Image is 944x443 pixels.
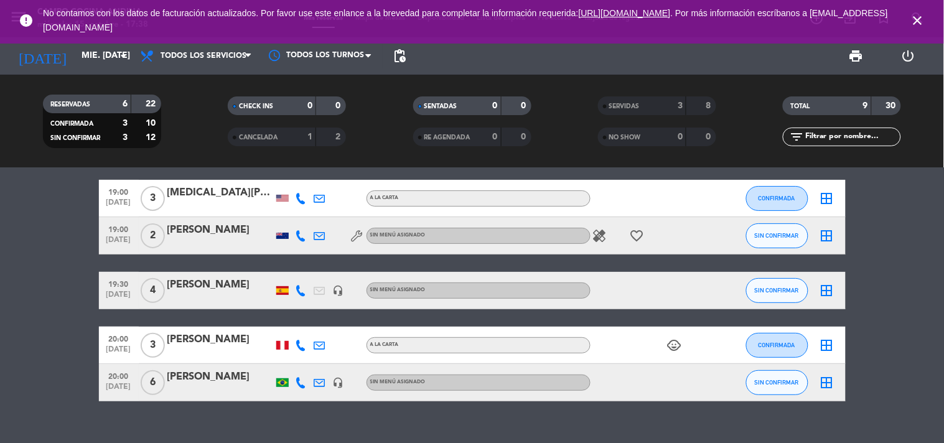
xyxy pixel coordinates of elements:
[820,228,834,243] i: border_all
[19,13,34,28] i: error
[901,49,916,63] i: power_settings_new
[667,338,682,353] i: child_care
[849,49,864,63] span: print
[820,191,834,206] i: border_all
[746,333,808,358] button: CONFIRMADA
[141,223,165,248] span: 2
[886,101,899,110] strong: 30
[123,100,128,108] strong: 6
[161,52,246,60] span: Todos los servicios
[103,184,134,198] span: 19:00
[493,133,498,141] strong: 0
[103,276,134,291] span: 19:30
[493,101,498,110] strong: 0
[103,383,134,397] span: [DATE]
[370,342,399,347] span: A la carta
[239,103,273,110] span: CHECK INS
[755,379,799,386] span: SIN CONFIRMAR
[863,101,868,110] strong: 9
[103,198,134,213] span: [DATE]
[333,285,344,296] i: headset_mic
[141,278,165,303] span: 4
[146,100,158,108] strong: 22
[746,278,808,303] button: SIN CONFIRMAR
[746,186,808,211] button: CONFIRMADA
[759,195,795,202] span: CONFIRMADA
[579,8,671,18] a: [URL][DOMAIN_NAME]
[103,368,134,383] span: 20:00
[755,287,799,294] span: SIN CONFIRMAR
[755,232,799,239] span: SIN CONFIRMAR
[333,377,344,388] i: headset_mic
[609,134,641,141] span: NO SHOW
[678,133,683,141] strong: 0
[706,133,713,141] strong: 0
[167,332,273,348] div: [PERSON_NAME]
[521,133,528,141] strong: 0
[392,49,407,63] span: pending_actions
[820,283,834,298] i: border_all
[103,222,134,236] span: 19:00
[167,277,273,293] div: [PERSON_NAME]
[103,331,134,345] span: 20:00
[790,103,810,110] span: TOTAL
[336,133,343,141] strong: 2
[146,119,158,128] strong: 10
[146,133,158,142] strong: 12
[167,222,273,238] div: [PERSON_NAME]
[103,236,134,250] span: [DATE]
[910,13,925,28] i: close
[141,333,165,358] span: 3
[706,101,713,110] strong: 8
[307,133,312,141] strong: 1
[630,228,645,243] i: favorite_border
[746,223,808,248] button: SIN CONFIRMAR
[521,101,528,110] strong: 0
[882,37,935,75] div: LOG OUT
[167,369,273,385] div: [PERSON_NAME]
[116,49,131,63] i: arrow_drop_down
[804,130,900,144] input: Filtrar por nombre...
[789,129,804,144] i: filter_list
[50,135,100,141] span: SIN CONFIRMAR
[103,345,134,360] span: [DATE]
[678,101,683,110] strong: 3
[50,101,90,108] span: RESERVADAS
[424,134,470,141] span: RE AGENDADA
[820,375,834,390] i: border_all
[43,8,888,32] span: No contamos con los datos de facturación actualizados. Por favor use este enlance a la brevedad p...
[336,101,343,110] strong: 0
[592,228,607,243] i: healing
[424,103,457,110] span: SENTADAS
[307,101,312,110] strong: 0
[43,8,888,32] a: . Por más información escríbanos a [EMAIL_ADDRESS][DOMAIN_NAME]
[141,186,165,211] span: 3
[759,342,795,348] span: CONFIRMADA
[50,121,93,127] span: CONFIRMADA
[370,287,426,292] span: Sin menú asignado
[239,134,278,141] span: CANCELADA
[167,185,273,201] div: [MEDICAL_DATA][PERSON_NAME]
[370,233,426,238] span: Sin menú asignado
[370,195,399,200] span: A la carta
[370,380,426,385] span: Sin menú asignado
[123,119,128,128] strong: 3
[820,338,834,353] i: border_all
[9,42,75,70] i: [DATE]
[141,370,165,395] span: 6
[609,103,640,110] span: SERVIDAS
[123,133,128,142] strong: 3
[746,370,808,395] button: SIN CONFIRMAR
[103,291,134,305] span: [DATE]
